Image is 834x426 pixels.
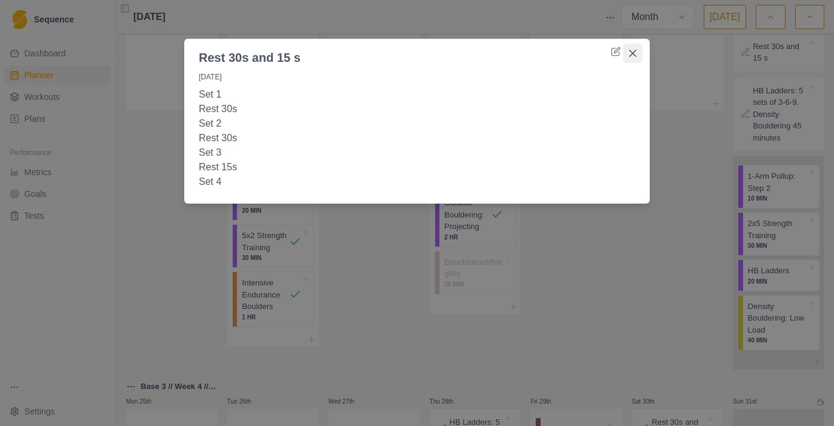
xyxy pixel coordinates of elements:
p: Rest 30s [199,102,635,116]
p: [DATE] [199,72,635,87]
header: Rest 30s and 15 s [184,39,650,67]
p: Rest 30s [199,131,635,145]
button: Close [623,44,642,63]
p: Set 3 [199,145,635,160]
p: Rest 15s [199,160,635,175]
p: Set 2 [199,116,635,131]
p: Set 1 [199,87,635,102]
p: Set 4 [199,175,635,189]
